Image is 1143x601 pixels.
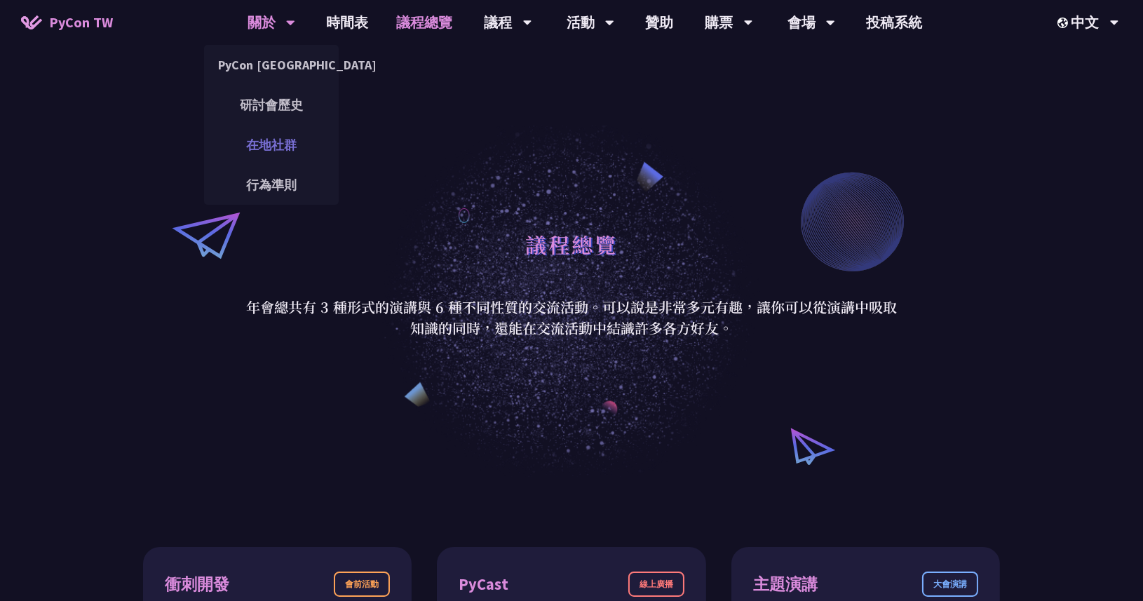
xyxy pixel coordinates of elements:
div: 大會演講 [922,572,978,597]
div: 線上廣播 [628,572,684,597]
div: PyCast [459,572,508,597]
div: 會前活動 [334,572,390,597]
a: PyCon TW [7,5,127,40]
div: 主題演講 [753,572,818,597]
p: 年會總共有 3 種形式的演講與 6 種不同性質的交流活動。可以說是非常多元有趣，讓你可以從演講中吸取知識的同時，還能在交流活動中結識許多各方好友。 [245,297,898,339]
span: PyCon TW [49,12,113,33]
a: 研討會歷史 [204,88,339,121]
img: Locale Icon [1057,18,1071,28]
a: 行為準則 [204,168,339,201]
a: PyCon [GEOGRAPHIC_DATA] [204,48,339,81]
img: Home icon of PyCon TW 2025 [21,15,42,29]
a: 在地社群 [204,128,339,161]
h1: 議程總覽 [525,223,618,265]
div: 衝刺開發 [165,572,229,597]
